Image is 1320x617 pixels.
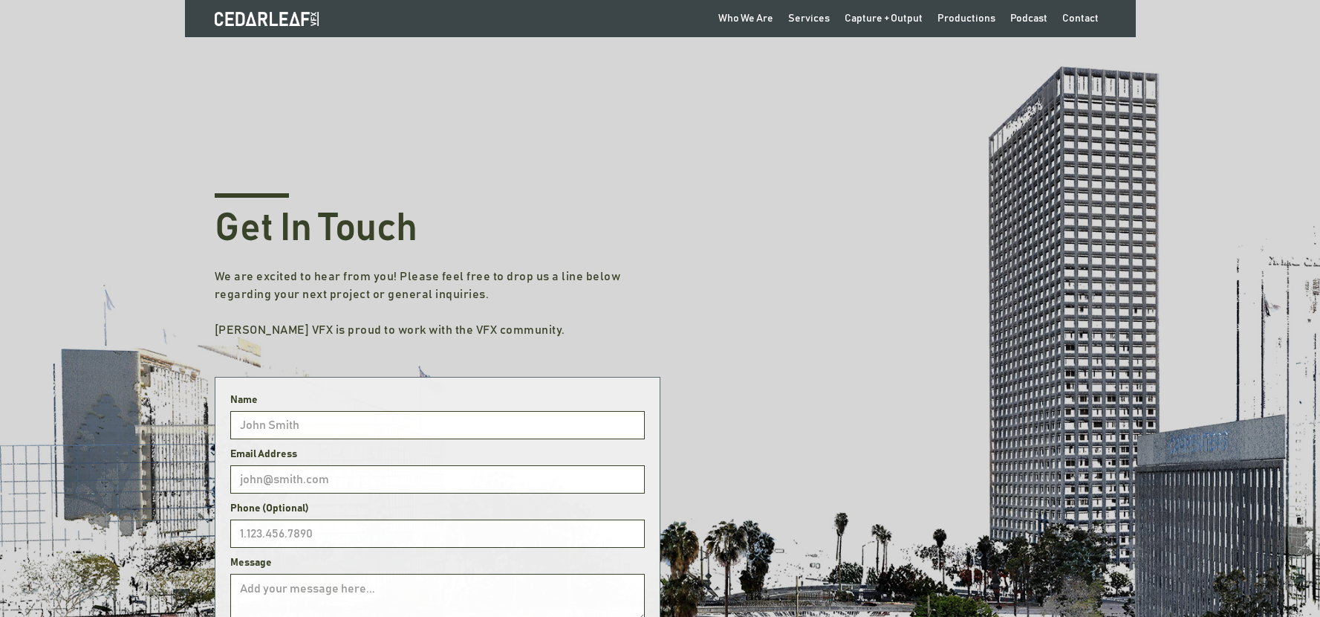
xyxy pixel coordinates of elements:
[1010,11,1047,26] div: Podcast
[230,447,645,462] label: Email Address
[230,501,645,516] label: Phone (Optional)
[215,213,660,245] h1: Get In Touch
[230,520,645,548] input: 1.123.456.7890
[230,393,645,407] label: Name
[845,11,923,26] div: Capture + Output
[230,411,645,439] input: John Smith
[718,11,773,26] div: Who We Are
[215,268,660,339] p: We are excited to hear from you! Please feel free to drop us a line below regarding your next pro...
[1062,11,1099,26] div: Contact
[788,11,830,26] div: Services
[230,555,645,570] label: Message
[937,11,995,26] div: Productions
[230,465,645,494] input: john@smith.com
